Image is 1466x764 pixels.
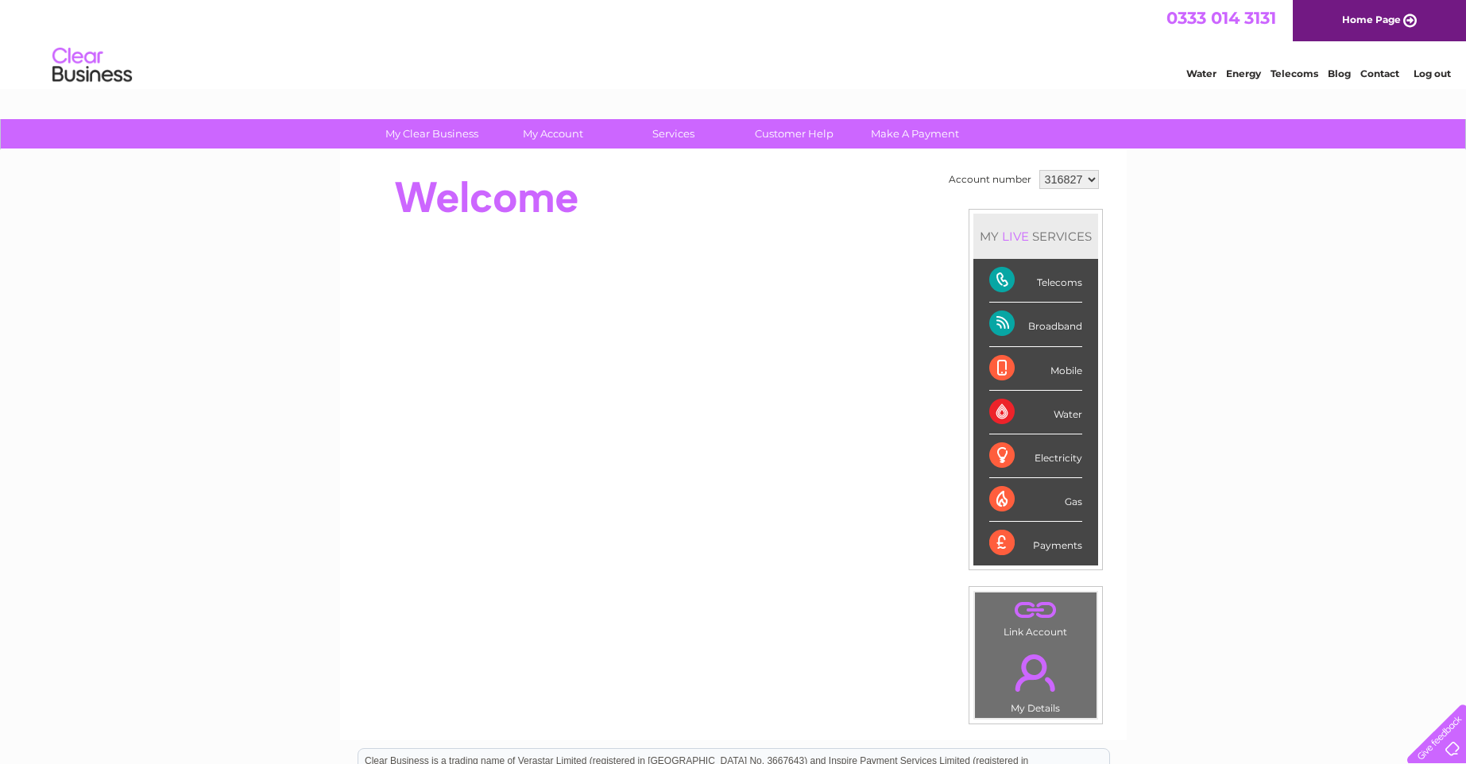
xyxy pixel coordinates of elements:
[358,9,1109,77] div: Clear Business is a trading name of Verastar Limited (registered in [GEOGRAPHIC_DATA] No. 3667643...
[608,119,739,149] a: Services
[989,522,1082,565] div: Payments
[989,391,1082,434] div: Water
[1271,68,1318,79] a: Telecoms
[849,119,981,149] a: Make A Payment
[1360,68,1399,79] a: Contact
[1414,68,1451,79] a: Log out
[979,596,1093,624] a: .
[1328,68,1351,79] a: Blog
[989,303,1082,346] div: Broadband
[729,119,860,149] a: Customer Help
[52,41,133,90] img: logo.png
[989,259,1082,303] div: Telecoms
[974,641,1097,719] td: My Details
[989,347,1082,391] div: Mobile
[1166,8,1276,28] a: 0333 014 3131
[973,214,1098,259] div: MY SERVICES
[979,645,1093,700] a: .
[945,166,1035,193] td: Account number
[1226,68,1261,79] a: Energy
[1186,68,1217,79] a: Water
[366,119,497,149] a: My Clear Business
[989,478,1082,522] div: Gas
[999,229,1032,244] div: LIVE
[974,592,1097,642] td: Link Account
[989,434,1082,478] div: Electricity
[487,119,618,149] a: My Account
